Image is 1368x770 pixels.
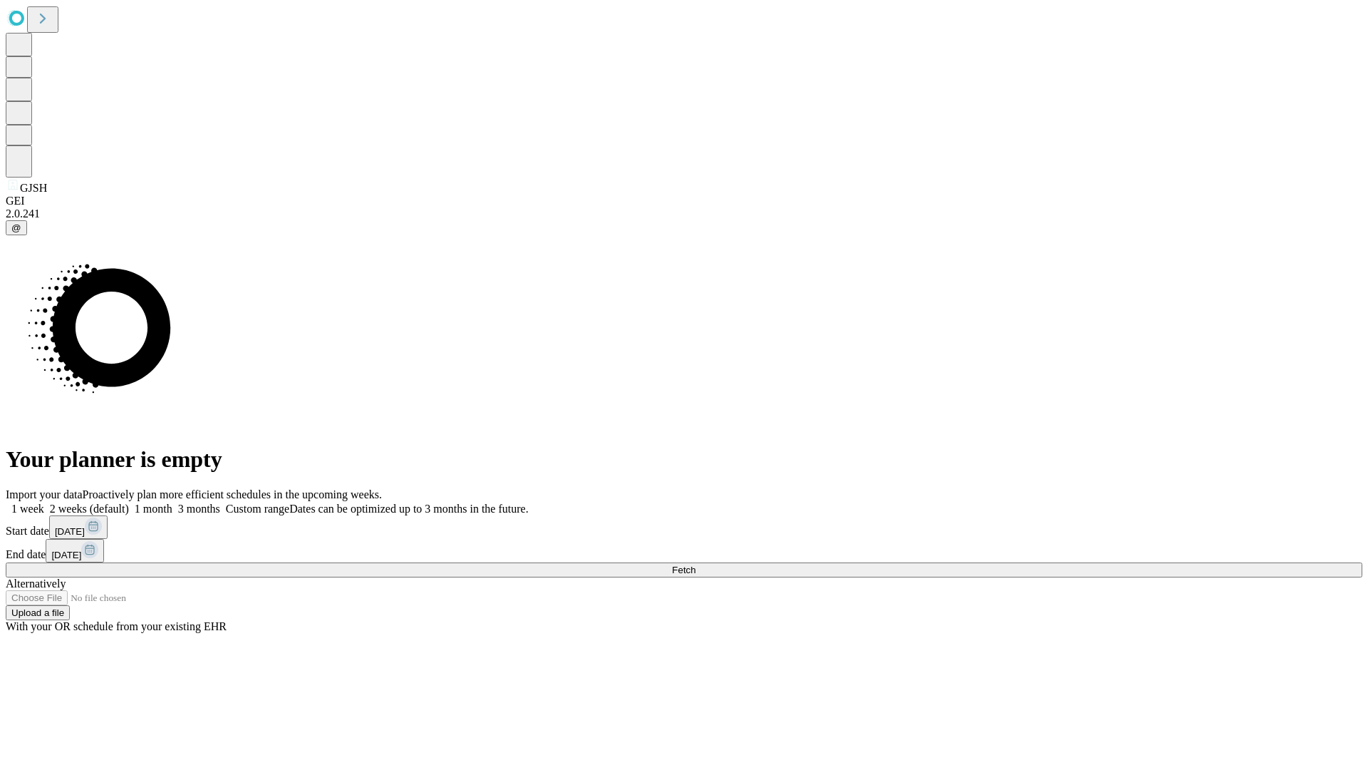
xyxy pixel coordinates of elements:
button: [DATE] [46,539,104,563]
div: Start date [6,515,1362,539]
button: Upload a file [6,605,70,620]
span: [DATE] [55,526,85,537]
h1: Your planner is empty [6,446,1362,473]
span: Dates can be optimized up to 3 months in the future. [289,503,528,515]
span: Alternatively [6,577,66,590]
span: Proactively plan more efficient schedules in the upcoming weeks. [83,488,382,500]
span: @ [11,222,21,233]
span: With your OR schedule from your existing EHR [6,620,227,632]
span: 1 week [11,503,44,515]
div: GEI [6,195,1362,207]
span: 2 weeks (default) [50,503,129,515]
button: Fetch [6,563,1362,577]
div: End date [6,539,1362,563]
span: Fetch [672,565,695,575]
span: Import your data [6,488,83,500]
span: [DATE] [51,550,81,560]
span: Custom range [226,503,289,515]
button: [DATE] [49,515,108,539]
span: GJSH [20,182,47,194]
button: @ [6,220,27,235]
span: 1 month [135,503,172,515]
div: 2.0.241 [6,207,1362,220]
span: 3 months [178,503,220,515]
